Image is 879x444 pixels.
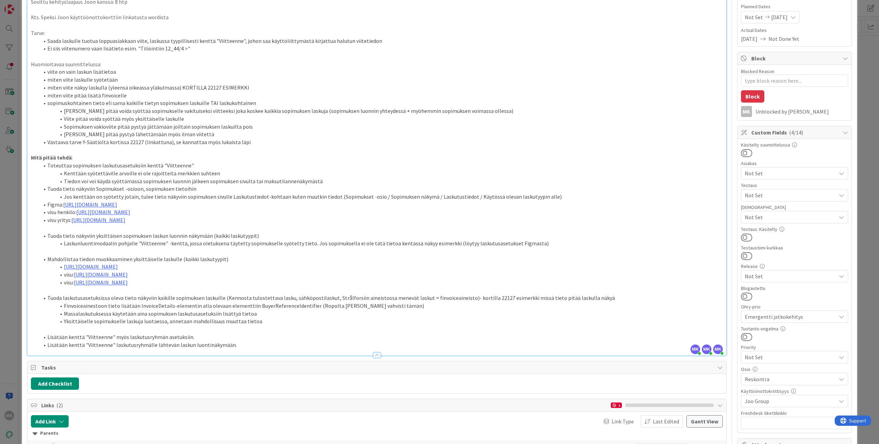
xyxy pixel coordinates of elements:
span: Actual Dates [741,27,848,34]
span: Not Done Yet [768,35,799,43]
li: Tiedon voi voi käydä syöttämässä sopimuksen luonnin jälkeen sopimuksen sivulta tai maksutilannenä... [39,177,723,185]
div: [DEMOGRAPHIC_DATA] [741,205,848,210]
button: Add Link [31,415,69,428]
span: Planned Dates [741,3,848,10]
div: Priority [741,345,848,350]
div: Testaus: Käsitelty [741,227,848,232]
span: [DATE] [771,13,788,21]
div: Käyttöönottokriittisyys [741,389,848,394]
a: [URL][DOMAIN_NAME] [63,201,117,208]
li: visu henkilö: [39,208,723,216]
span: Tasks [41,363,714,372]
div: Parents [33,430,721,437]
button: Block [741,90,764,103]
div: Freshdesk tikettilinkki [741,411,848,416]
li: Viite pitää voida syöttää myös yksittäiselle laskulle [39,115,723,123]
li: Saada laskulle tuotua loppuasiakkaan viite, laskussa tyypillisesti kenttä "Viitteenne", johon saa... [39,37,723,45]
li: Massalaskutuksessa käytetään aina sopimuksen laskutusasetuksiin lisättyä tietoa [39,310,723,318]
li: miten viite näkyy laskulla (yleensä oikeassa yläkulmassa) KORTILLA 22127 ESIMERKKI [39,84,723,92]
button: Gantt View [686,415,723,428]
label: Blocked Reason [741,68,774,74]
span: Not Set [745,213,836,221]
span: Links [41,401,607,409]
span: Not Set [745,272,836,280]
div: Tuotanto-ongelma [741,326,848,331]
li: miten viite laskulle syötetään [39,76,723,84]
li: Toteuttaa sopimuksen laskutusasetuksiin kenttä "Viitteenne" [39,162,723,170]
div: Osio [741,367,848,372]
div: Testaustiimi kurkkaa [741,245,848,250]
li: sopimuskohtainen tieto eli sama kaikille tietyn sopimuksen laskuille TAI laskukohtainen [39,99,723,107]
div: Ohry-prio [741,304,848,309]
li: Lisätään kenttä "Viitteenne" laskutusryhmälle lähtevän laskun luontinäkymään. [39,341,723,349]
span: Not Set [745,13,763,21]
p: Huomioitavaa suunnittelussa: [31,60,723,68]
p: : [31,154,723,162]
li: Jos kenttään on syötetty jotain, tulee tieto näkyviin sopimuksen sivulle Laskutustiedot-kohtaan k... [39,193,723,201]
button: Last Edited [641,415,683,428]
span: Link Type [612,417,634,425]
li: visu: [39,271,723,279]
span: MK [702,344,711,354]
div: 1 [611,402,622,408]
span: Not Set [745,169,836,177]
li: Finvoiceainestoon tieto lisätään InvoiceDetails-elementin alla olevaan elementtiin BuyerReference... [39,302,723,310]
strong: Mitä pitää tehdä [31,154,72,161]
span: MK [690,344,700,354]
span: ( 2 ) [56,402,63,409]
a: [URL][DOMAIN_NAME] [74,279,128,286]
li: Kenttään syötettäville arvoille ei ole rajoitteita merkkien suhteen [39,170,723,177]
div: Blogautettu [741,286,848,291]
span: Reskontra [745,375,836,383]
li: Mahdollistaa tiedon muokkaaminen yksittäiselle laskulle (kaikki laskutyypit) [39,255,723,263]
span: Joo Group [745,397,836,405]
a: [URL][DOMAIN_NAME] [76,209,130,215]
li: Yksittäiselle sopimukselle laskuja luotaessa, annetaan mahdollisuus muuttaa tietoa [39,317,723,325]
li: Tuoda tieto näkyviin yksittäisen sopimuksen laskun luonnin näkymään (kaikki laskutyypit) [39,232,723,240]
li: Lisätään kenttä "Viitteenne" myös laskutusryhmän asetuksiin. [39,333,723,341]
li: [PERSON_NAME] pitää voida syöttää sopimukselle vakituiseksi viitteeksi joka koskee kaikkia sopimu... [39,107,723,115]
p: Kts. Speksi Joon käyttöönottokorttiin linkatusta wordista [31,13,723,21]
li: Sopimuksen vakioviite pitää pystyä jättämään joiltain sopimuksen laskuilta pois [39,123,723,131]
span: Emergentti jatkokehitys [745,312,833,322]
div: Testaus [741,183,848,188]
li: [PERSON_NAME] pitää pystyä lähettämään myös ilman viitettä [39,130,723,138]
li: Tuoda laskutusasetuksissa oleva tieto näkyviin kaikille sopimuksen laskuille (Kennosta tulostetta... [39,294,723,302]
a: [URL][DOMAIN_NAME] [74,271,128,278]
span: Last Edited [653,417,679,425]
span: ( 4/14 ) [789,129,803,136]
li: Laskunluontimodaalin pohjalle "Viitteenne" -kenttä, jossa oletuksena täytetty sopimukselle syötet... [39,239,723,247]
li: Tuoda tieto näkyviin Sopimukset -osioon, sopimuksen tietoihin [39,185,723,193]
div: Asiakas [741,161,848,166]
li: visu yritys: [39,216,723,224]
span: Support [14,1,31,9]
li: viite on vain laskun lisätietoa [39,68,723,76]
li: Ei siis viitenumero vaan lisätieto esim. "Tiliöintiin 12_44/4 >" [39,45,723,52]
span: MK [713,344,723,354]
div: Release [741,264,848,269]
span: Block [751,54,839,62]
li: miten viite pitää lisätä finvoicelle [39,92,723,100]
div: Unblocked by [PERSON_NAME] [755,108,848,115]
button: Add Checklist [31,377,79,390]
li: Figma: [39,201,723,209]
li: Vastaava tarve Y-Säätiöltä kortissa 22127 (linkattuna), se kannattaa myös lukaista läpi [39,138,723,146]
div: Käsitelty suunnittelussa [741,142,848,147]
span: [DATE] [741,35,757,43]
li: visu: [39,279,723,287]
div: MK [741,106,752,117]
span: Custom Fields [751,128,839,137]
span: Not Set [745,191,836,199]
a: [URL][DOMAIN_NAME] [71,217,125,223]
p: Tarve: [31,29,723,37]
span: Not Set [745,352,833,362]
a: [URL][DOMAIN_NAME] [64,263,118,270]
